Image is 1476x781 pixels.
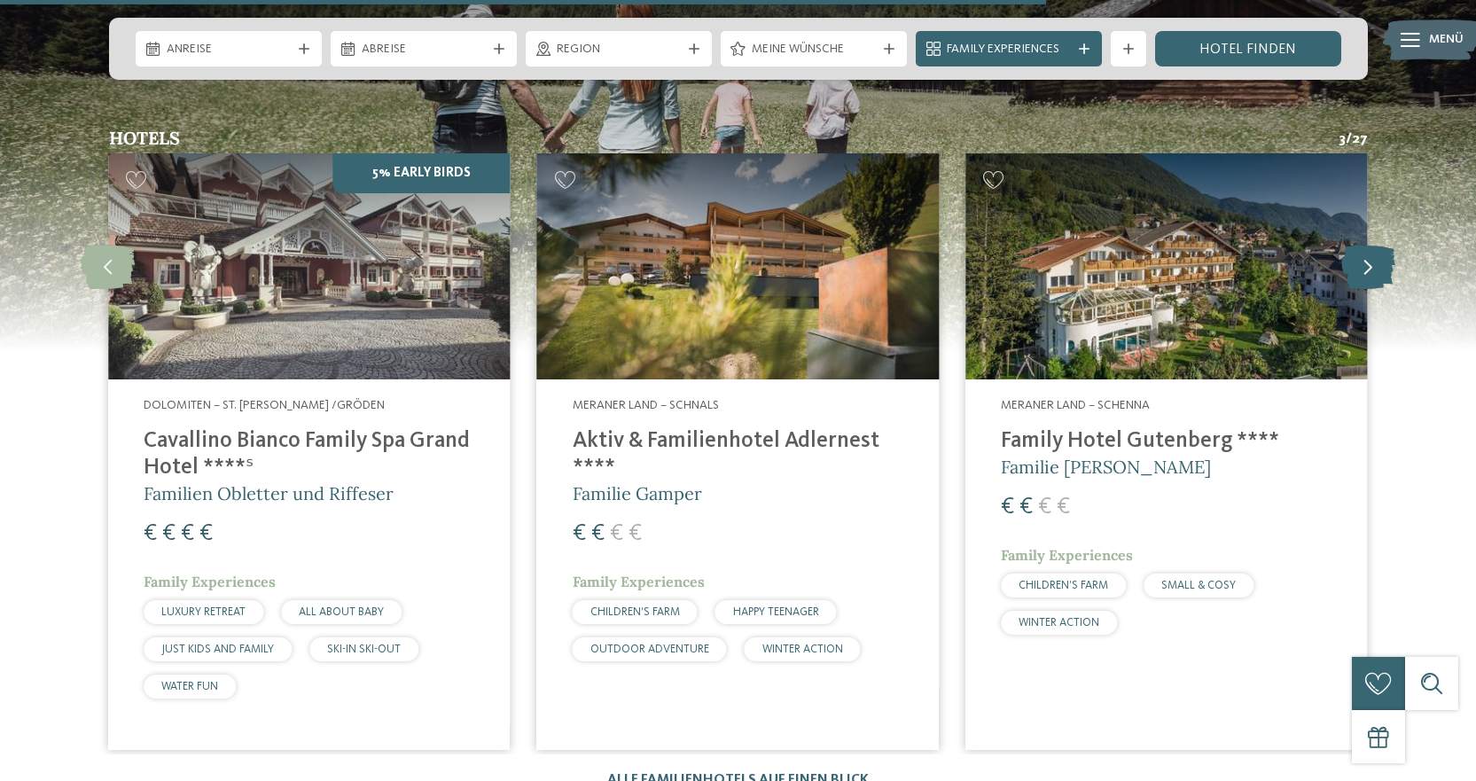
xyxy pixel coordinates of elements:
[161,644,274,655] span: JUST KIDS AND FAMILY
[161,681,218,692] span: WATER FUN
[181,522,194,545] span: €
[1001,546,1133,564] span: Family Experiences
[144,522,157,545] span: €
[965,153,1367,750] a: Unsere Philosophie: nur das Beste für Kinder! Meraner Land – Schenna Family Hotel Gutenberg **** ...
[557,41,681,59] span: Region
[573,428,903,481] h4: Aktiv & Familienhotel Adlernest ****
[162,522,176,545] span: €
[1038,496,1051,519] span: €
[573,399,719,411] span: Meraner Land – Schnals
[144,428,474,481] h4: Cavallino Bianco Family Spa Grand Hotel ****ˢ
[109,127,180,149] span: Hotels
[1019,617,1099,629] span: WINTER ACTION
[965,153,1367,379] img: Family Hotel Gutenberg ****
[762,644,843,655] span: WINTER ACTION
[167,41,291,59] span: Anreise
[144,482,394,504] span: Familien Obletter und Riffeser
[573,522,586,545] span: €
[591,522,605,545] span: €
[108,153,510,379] img: Family Spa Grand Hotel Cavallino Bianco ****ˢ
[573,482,702,504] span: Familie Gamper
[144,399,385,411] span: Dolomiten – St. [PERSON_NAME] /Gröden
[1161,580,1236,591] span: SMALL & COSY
[1001,399,1150,411] span: Meraner Land – Schenna
[1019,580,1108,591] span: CHILDREN’S FARM
[161,606,246,618] span: LUXURY RETREAT
[327,644,401,655] span: SKI-IN SKI-OUT
[733,606,819,618] span: HAPPY TEENAGER
[199,522,213,545] span: €
[752,41,876,59] span: Meine Wünsche
[1057,496,1070,519] span: €
[1339,129,1346,149] span: 3
[537,153,939,379] img: Aktiv & Familienhotel Adlernest ****
[590,644,709,655] span: OUTDOOR ADVENTURE
[1352,129,1368,149] span: 27
[1001,496,1014,519] span: €
[1001,456,1211,478] span: Familie [PERSON_NAME]
[1346,129,1352,149] span: /
[144,573,276,590] span: Family Experiences
[947,41,1071,59] span: Family Experiences
[629,522,642,545] span: €
[610,522,623,545] span: €
[573,573,705,590] span: Family Experiences
[1001,428,1332,455] h4: Family Hotel Gutenberg ****
[299,606,384,618] span: ALL ABOUT BABY
[537,153,939,750] a: Unsere Philosophie: nur das Beste für Kinder! Meraner Land – Schnals Aktiv & Familienhotel Adlern...
[362,41,486,59] span: Abreise
[1019,496,1033,519] span: €
[108,153,510,750] a: Unsere Philosophie: nur das Beste für Kinder! 5% Early Birds Dolomiten – St. [PERSON_NAME] /Gröde...
[590,606,680,618] span: CHILDREN’S FARM
[1155,31,1341,66] a: Hotel finden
